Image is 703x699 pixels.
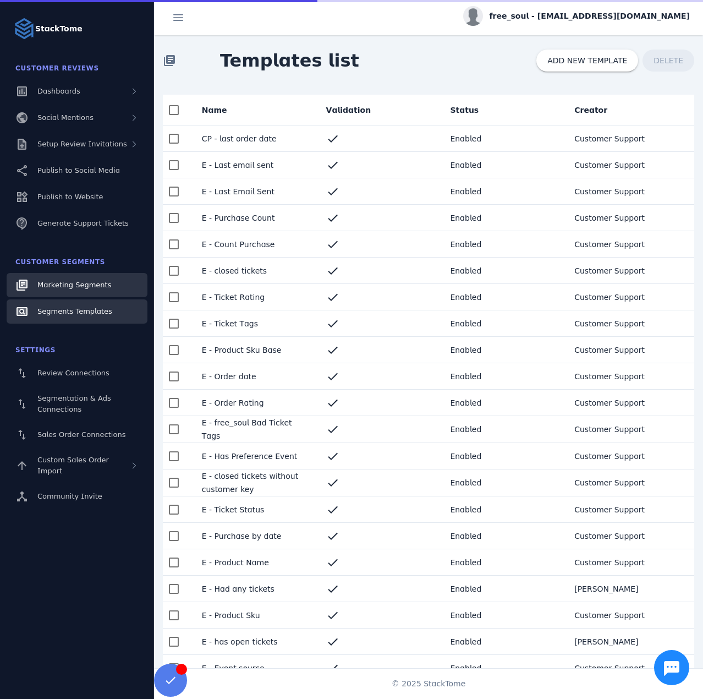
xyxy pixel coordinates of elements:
[490,10,690,22] span: free_soul - [EMAIL_ADDRESS][DOMAIN_NAME]
[15,258,105,266] span: Customer Segments
[193,231,317,258] mat-cell: E - Count Purchase
[463,6,690,26] button: free_soul - [EMAIL_ADDRESS][DOMAIN_NAME]
[441,655,565,681] mat-cell: Enabled
[565,125,694,152] mat-cell: Customer Support
[193,416,317,443] mat-cell: E - free_soul Bad Ticket Tags
[441,152,565,178] mat-cell: Enabled
[37,369,109,377] span: Review Connections
[326,582,339,596] mat-icon: check
[565,496,694,523] mat-cell: Customer Support
[37,307,112,315] span: Segments Templates
[326,556,339,569] mat-icon: check
[37,113,94,122] span: Social Mentions
[565,231,694,258] mat-cell: Customer Support
[565,390,694,416] mat-cell: Customer Support
[441,178,565,205] mat-cell: Enabled
[7,211,147,236] a: Generate Support Tickets
[193,390,317,416] mat-cell: E - Order Rating
[37,87,80,95] span: Dashboards
[326,211,339,225] mat-icon: check
[193,152,317,178] mat-cell: E - Last email sent
[193,443,317,469] mat-cell: E - Has Preference Event
[193,125,317,152] mat-cell: CP - last order date
[211,39,368,83] span: Templates list
[441,125,565,152] mat-cell: Enabled
[15,64,99,72] span: Customer Reviews
[193,95,317,125] mat-header-cell: Name
[565,602,694,629] mat-cell: Customer Support
[565,523,694,549] mat-cell: Customer Support
[37,492,102,500] span: Community Invite
[565,152,694,178] mat-cell: Customer Support
[441,363,565,390] mat-cell: Enabled
[547,57,627,64] span: ADD NEW TEMPLATE
[441,95,565,125] mat-header-cell: Status
[13,18,35,40] img: Logo image
[441,443,565,469] mat-cell: Enabled
[441,549,565,576] mat-cell: Enabled
[441,284,565,310] mat-cell: Enabled
[163,54,176,67] mat-icon: library_books
[441,469,565,496] mat-cell: Enabled
[326,238,339,251] mat-icon: check
[441,576,565,602] mat-cell: Enabled
[193,523,317,549] mat-cell: E - Purchase by date
[565,576,694,602] mat-cell: [PERSON_NAME]
[7,361,147,385] a: Review Connections
[565,178,694,205] mat-cell: Customer Support
[536,50,638,72] button: ADD NEW TEMPLATE
[37,219,129,227] span: Generate Support Tickets
[193,629,317,655] mat-cell: E - has open tickets
[565,310,694,337] mat-cell: Customer Support
[565,363,694,390] mat-cell: Customer Support
[15,346,56,354] span: Settings
[7,159,147,183] a: Publish to Social Media
[193,178,317,205] mat-cell: E - Last Email Sent
[326,476,339,489] mat-icon: check
[193,337,317,363] mat-cell: E - Product Sku Base
[7,484,147,509] a: Community Invite
[193,205,317,231] mat-cell: E - Purchase Count
[441,231,565,258] mat-cell: Enabled
[441,602,565,629] mat-cell: Enabled
[326,159,339,172] mat-icon: check
[326,264,339,277] mat-icon: check
[326,423,339,436] mat-icon: check
[193,363,317,390] mat-cell: E - Order date
[565,258,694,284] mat-cell: Customer Support
[7,273,147,297] a: Marketing Segments
[35,23,83,35] strong: StackTome
[37,394,111,413] span: Segmentation & Ads Connections
[193,655,317,681] mat-cell: E - Event source
[463,6,483,26] img: profile.jpg
[326,609,339,622] mat-icon: check
[441,258,565,284] mat-cell: Enabled
[193,310,317,337] mat-cell: E - Ticket Tags
[326,370,339,383] mat-icon: check
[565,95,694,125] mat-header-cell: Creator
[565,469,694,496] mat-cell: Customer Support
[326,291,339,304] mat-icon: check
[326,343,339,357] mat-icon: check
[7,423,147,447] a: Sales Order Connections
[37,193,103,201] span: Publish to Website
[193,284,317,310] mat-cell: E - Ticket Rating
[565,629,694,655] mat-cell: [PERSON_NAME]
[37,430,125,439] span: Sales Order Connections
[326,317,339,330] mat-icon: check
[193,602,317,629] mat-cell: E - Product Sku
[193,576,317,602] mat-cell: E - Had any tickets
[326,185,339,198] mat-icon: check
[441,337,565,363] mat-cell: Enabled
[37,140,127,148] span: Setup Review Invitations
[193,549,317,576] mat-cell: E - Product Name
[326,450,339,463] mat-icon: check
[326,132,339,145] mat-icon: check
[193,469,317,496] mat-cell: E - closed tickets without customer key
[565,284,694,310] mat-cell: Customer Support
[37,166,120,174] span: Publish to Social Media
[565,337,694,363] mat-cell: Customer Support
[392,678,466,690] span: © 2025 StackTome
[326,662,339,675] mat-icon: check
[565,416,694,443] mat-cell: Customer Support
